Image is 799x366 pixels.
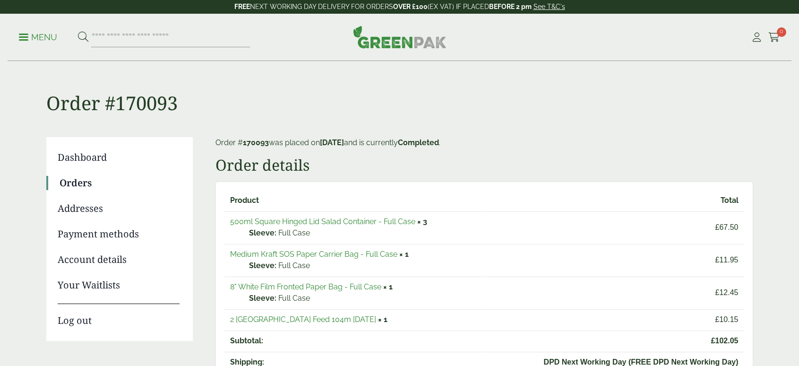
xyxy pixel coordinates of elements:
[230,315,376,324] a: 2 [GEOGRAPHIC_DATA] Feed 104m [DATE]
[715,288,720,296] span: £
[215,156,753,174] h2: Order details
[715,315,720,323] span: £
[715,256,720,264] span: £
[58,278,180,292] a: Your Waitlists
[46,61,753,114] h1: Order #170093
[715,223,720,231] span: £
[715,256,739,264] bdi: 11.95
[249,293,276,304] strong: Sleeve:
[19,32,57,43] p: Menu
[533,3,565,10] a: See T&C's
[230,282,381,291] a: 8" White Film Fronted Paper Bag - Full Case
[393,3,428,10] strong: OVER £100
[249,260,276,271] strong: Sleeve:
[58,150,180,165] a: Dashboard
[768,33,780,42] i: Cart
[751,33,763,42] i: My Account
[58,304,180,328] a: Log out
[249,293,480,304] p: Full Case
[715,288,739,296] bdi: 12.45
[398,138,439,147] mark: Completed
[489,3,532,10] strong: BEFORE 2 pm
[249,227,480,239] p: Full Case
[378,315,387,324] strong: × 1
[58,201,180,216] a: Addresses
[224,191,485,210] th: Product
[19,32,57,41] a: Menu
[249,260,480,271] p: Full Case
[486,191,744,210] th: Total
[492,335,739,347] span: 102.05
[58,253,180,267] a: Account details
[243,138,269,147] mark: 170093
[224,331,485,351] th: Subtotal:
[60,176,180,190] a: Orders
[353,26,447,48] img: GreenPak Supplies
[230,217,415,226] a: 500ml Square Hinged Lid Salad Container - Full Case
[230,250,397,259] a: Medium Kraft SOS Paper Carrier Bag - Full Case
[320,138,344,147] mark: [DATE]
[711,337,715,345] span: £
[58,227,180,241] a: Payment methods
[715,315,739,323] bdi: 10.15
[215,137,753,148] p: Order # was placed on and is currently .
[399,250,409,259] strong: × 1
[768,30,780,44] a: 0
[777,27,786,37] span: 0
[234,3,250,10] strong: FREE
[383,282,393,291] strong: × 1
[417,217,427,226] strong: × 3
[249,227,276,239] strong: Sleeve:
[715,223,739,231] bdi: 67.50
